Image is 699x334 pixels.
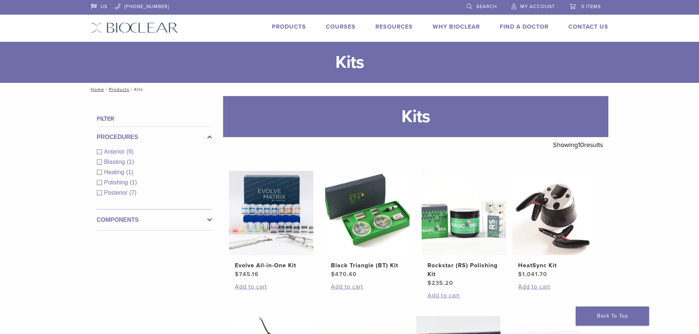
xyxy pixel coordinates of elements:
span: Blasting [104,159,127,165]
a: Rockstar (RS) Polishing KitRockstar (RS) Polishing Kit $235.20 [421,171,507,287]
span: Polishing [104,179,130,186]
span: Posterior [104,190,130,196]
img: Rockstar (RS) Polishing Kit [422,171,506,255]
a: Products [109,87,130,92]
a: Products [272,23,306,30]
span: / [104,88,109,91]
a: Contact Us [568,23,608,30]
label: Components [97,216,212,224]
a: Courses [326,23,356,30]
h4: Filter [97,114,212,123]
bdi: 470.40 [331,271,357,278]
span: Heating [104,169,126,175]
nav: Kits [85,83,614,96]
span: (1) [127,159,134,165]
img: HeatSync Kit [512,171,597,255]
span: $ [331,271,335,278]
a: Black Triangle (BT) KitBlack Triangle (BT) Kit $470.40 [325,171,410,279]
a: Add to cart: “Black Triangle (BT) Kit” [331,282,404,291]
span: (1) [126,169,134,175]
a: HeatSync KitHeatSync Kit $1,041.70 [512,171,597,279]
span: (7) [130,190,137,196]
img: Bioclear [91,22,178,33]
span: (1) [130,179,137,186]
span: $ [518,271,522,278]
h2: Rockstar (RS) Polishing Kit [427,261,500,279]
a: Resources [375,23,413,30]
h1: Kits [223,96,608,137]
span: My Account [520,4,555,10]
span: 10 [578,141,584,149]
span: $ [235,271,239,278]
span: $ [427,279,432,287]
span: Search [476,4,497,10]
a: Add to cart: “Rockstar (RS) Polishing Kit” [427,291,500,300]
span: 0 items [581,4,601,10]
h2: HeatSync Kit [518,261,591,270]
a: Home [88,87,104,92]
a: Add to cart: “Evolve All-in-One Kit” [235,282,307,291]
bdi: 745.16 [235,271,259,278]
a: Back To Top [576,307,649,326]
bdi: 235.20 [427,279,453,287]
bdi: 1,041.70 [518,271,547,278]
span: / [130,88,134,91]
h2: Evolve All-in-One Kit [235,261,307,270]
img: Black Triangle (BT) Kit [325,171,409,255]
a: Find A Doctor [500,23,549,30]
span: Anterior [104,148,127,155]
h2: Black Triangle (BT) Kit [331,261,404,270]
img: Evolve All-in-One Kit [229,171,313,255]
label: Procedures [97,133,212,142]
span: (9) [127,148,134,155]
a: Evolve All-in-One KitEvolve All-in-One Kit $745.16 [229,171,314,279]
a: Why Bioclear [433,23,480,30]
p: Showing results [553,137,603,153]
a: Add to cart: “HeatSync Kit” [518,282,591,291]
